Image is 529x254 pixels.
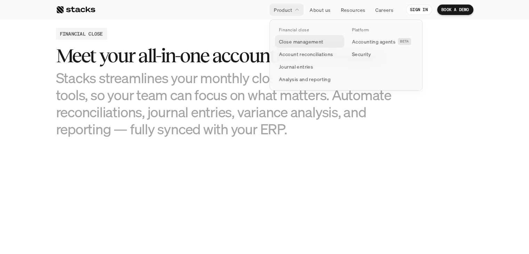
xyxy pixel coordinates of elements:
[275,73,344,85] a: Analysis and reporting
[274,6,292,14] p: Product
[275,60,344,73] a: Journal entries
[348,48,417,60] a: Security
[279,50,333,58] p: Account reconciliations
[400,39,409,43] h2: BETA
[275,35,344,48] a: Close management
[305,3,335,16] a: About us
[310,6,330,14] p: About us
[437,5,473,15] a: BOOK A DEMO
[352,50,371,58] p: Security
[279,27,309,32] p: Financial close
[352,27,369,32] p: Platform
[82,161,113,166] a: Privacy Policy
[348,35,417,48] a: Accounting agentsBETA
[56,69,404,138] h3: Stacks streamlines your monthly close with AI-powered tools, so your team can focus on what matte...
[279,38,323,45] p: Close management
[279,63,313,70] p: Journal entries
[352,38,395,45] p: Accounting agents
[340,6,365,14] p: Resources
[410,7,428,12] p: SIGN IN
[56,45,404,66] h3: Meet your all-in-one accounting workspace
[441,7,469,12] p: BOOK A DEMO
[275,48,344,60] a: Account reconciliations
[336,3,369,16] a: Resources
[279,76,330,83] p: Analysis and reporting
[371,3,398,16] a: Careers
[60,30,103,37] h2: FINANCIAL CLOSE
[375,6,393,14] p: Careers
[406,5,432,15] a: SIGN IN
